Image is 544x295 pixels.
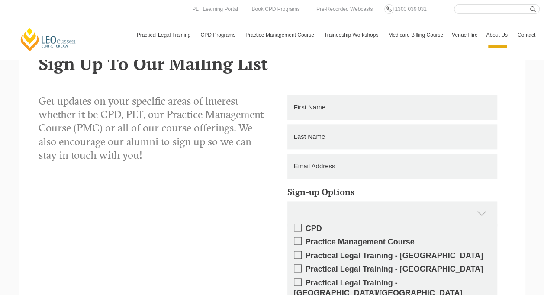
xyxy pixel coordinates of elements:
h5: Sign-up Options [287,187,497,197]
a: CPD Programs [196,22,241,48]
a: Book CPD Programs [249,4,302,14]
a: Venue Hire [447,22,482,48]
a: Traineeship Workshops [320,22,384,48]
span: 1300 039 031 [395,6,426,12]
a: Practical Legal Training [132,22,196,48]
a: Medicare Billing Course [384,22,447,48]
input: Email Address [287,154,497,179]
a: 1300 039 031 [393,4,428,14]
input: First Name [287,95,497,120]
label: Practice Management Course [294,237,491,247]
a: Pre-Recorded Webcasts [314,4,375,14]
h2: Sign Up To Our Mailing List [39,54,506,73]
label: Practical Legal Training - [GEOGRAPHIC_DATA] [294,264,491,274]
label: CPD [294,224,491,234]
a: [PERSON_NAME] Centre for Law [19,27,77,52]
label: Practical Legal Training - [GEOGRAPHIC_DATA] [294,251,491,261]
a: Practice Management Course [241,22,320,48]
a: Contact [513,22,540,48]
a: PLT Learning Portal [190,4,240,14]
input: Last Name [287,124,497,149]
a: About Us [482,22,513,48]
p: Get updates on your specific areas of interest whether it be CPD, PLT, our Practice Management Co... [39,95,266,162]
